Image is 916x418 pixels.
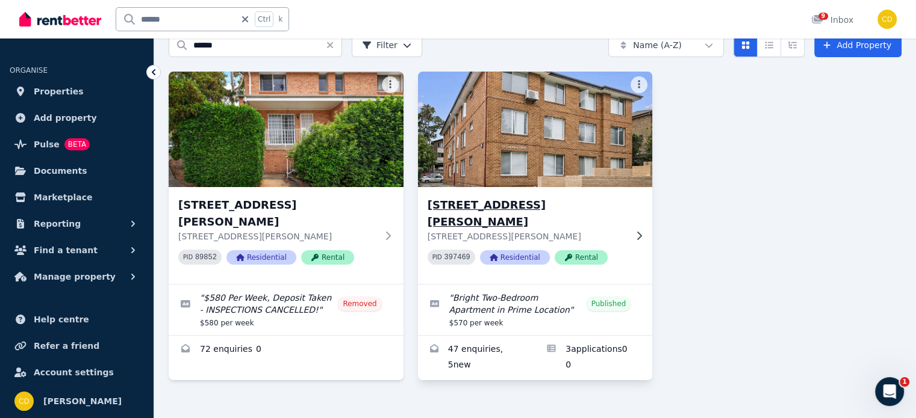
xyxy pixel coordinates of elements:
a: Account settings [10,360,144,384]
small: PID [432,254,442,260]
span: Help centre [34,312,89,327]
a: Applications for 10/52 Weston St, Harris Park [535,336,652,380]
span: Reporting [34,217,81,231]
h3: [STREET_ADDRESS][PERSON_NAME] [428,197,626,230]
span: Rental [301,250,354,265]
button: Manage property [10,265,144,289]
span: Documents [34,164,87,178]
button: More options [382,76,399,93]
span: k [278,14,282,24]
button: Filter [352,33,422,57]
button: Compact list view [757,33,781,57]
a: Add Property [814,33,902,57]
a: Marketplace [10,185,144,209]
span: Find a tenant [34,243,98,257]
a: Edit listing: $580 Per Week, Deposit Taken - INSPECTIONS CANCELLED! [169,284,403,335]
a: Help centre [10,307,144,331]
div: Inbox [811,14,853,26]
img: Chris Dimitropoulos [877,10,897,29]
a: 10/52 Weston St, Harris Park[STREET_ADDRESS][PERSON_NAME][STREET_ADDRESS][PERSON_NAME]PID 397469R... [418,72,653,284]
span: Rental [555,250,608,265]
a: Enquiries for 10/52 Weston St, Harris Park [418,336,535,380]
button: Clear search [325,33,342,57]
button: More options [631,76,647,93]
span: Name (A-Z) [633,39,682,51]
img: 1/45A Weston Street, Harris Park [169,72,403,187]
img: RentBetter [19,10,101,28]
code: 89852 [195,253,217,262]
span: 9 [818,13,828,20]
div: View options [734,33,805,57]
a: Properties [10,79,144,103]
h3: [STREET_ADDRESS][PERSON_NAME] [178,197,377,230]
button: Expanded list view [780,33,805,57]
span: Refer a friend [34,339,99,353]
img: 10/52 Weston St, Harris Park [412,69,658,190]
a: Edit listing: Bright Two-Bedroom Apartment in Prime Location [418,284,653,335]
button: Find a tenant [10,238,144,262]
a: 1/45A Weston Street, Harris Park[STREET_ADDRESS][PERSON_NAME][STREET_ADDRESS][PERSON_NAME]PID 898... [169,72,403,284]
p: [STREET_ADDRESS][PERSON_NAME] [178,230,377,242]
span: ORGANISE [10,66,48,75]
small: PID [183,254,193,260]
button: Name (A-Z) [608,33,724,57]
span: 1 [900,377,909,387]
a: Documents [10,159,144,183]
p: [STREET_ADDRESS][PERSON_NAME] [428,230,626,242]
span: Manage property [34,269,116,284]
span: Properties [34,84,84,99]
span: Account settings [34,365,114,380]
button: Reporting [10,212,144,236]
button: Card view [734,33,758,57]
iframe: Intercom live chat [875,377,904,406]
span: Add property [34,111,97,125]
code: 397469 [444,253,470,262]
span: BETA [64,138,90,150]
a: Add property [10,106,144,130]
span: [PERSON_NAME] [43,394,122,408]
a: Refer a friend [10,334,144,358]
span: Pulse [34,137,60,152]
a: Enquiries for 1/45A Weston Street, Harris Park [169,336,403,364]
a: PulseBETA [10,132,144,156]
span: Residential [480,250,550,265]
img: Chris Dimitropoulos [14,392,34,411]
span: Filter [362,39,397,51]
span: Ctrl [255,11,273,27]
span: Residential [226,250,296,265]
span: Marketplace [34,190,92,204]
